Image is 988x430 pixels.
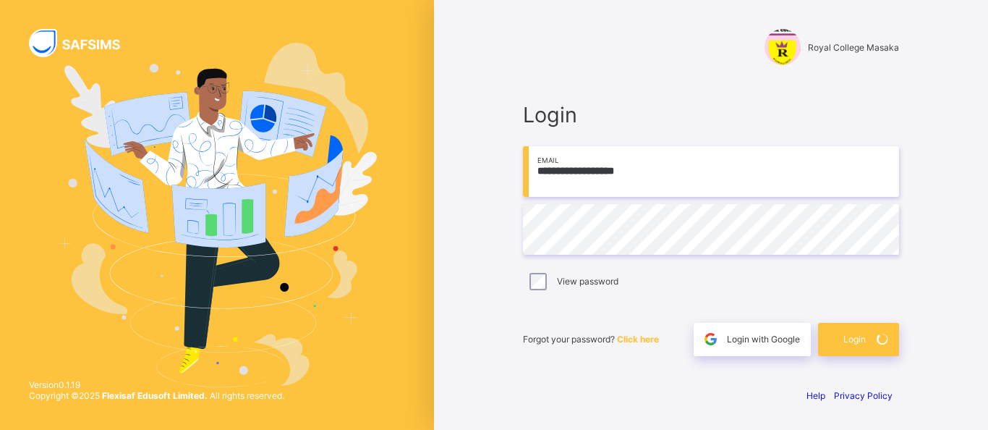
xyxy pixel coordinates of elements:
[843,334,866,345] span: Login
[523,102,899,127] span: Login
[727,334,800,345] span: Login with Google
[29,29,137,57] img: SAFSIMS Logo
[834,390,893,401] a: Privacy Policy
[57,43,377,387] img: Hero Image
[557,276,618,287] label: View password
[29,390,284,401] span: Copyright © 2025 All rights reserved.
[808,42,899,53] span: Royal College Masaka
[617,334,659,345] a: Click here
[806,390,825,401] a: Help
[523,334,659,345] span: Forgot your password?
[102,390,208,401] strong: Flexisaf Edusoft Limited.
[29,379,284,390] span: Version 0.1.19
[702,331,719,347] img: google.396cfc9801f0270233282035f929180a.svg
